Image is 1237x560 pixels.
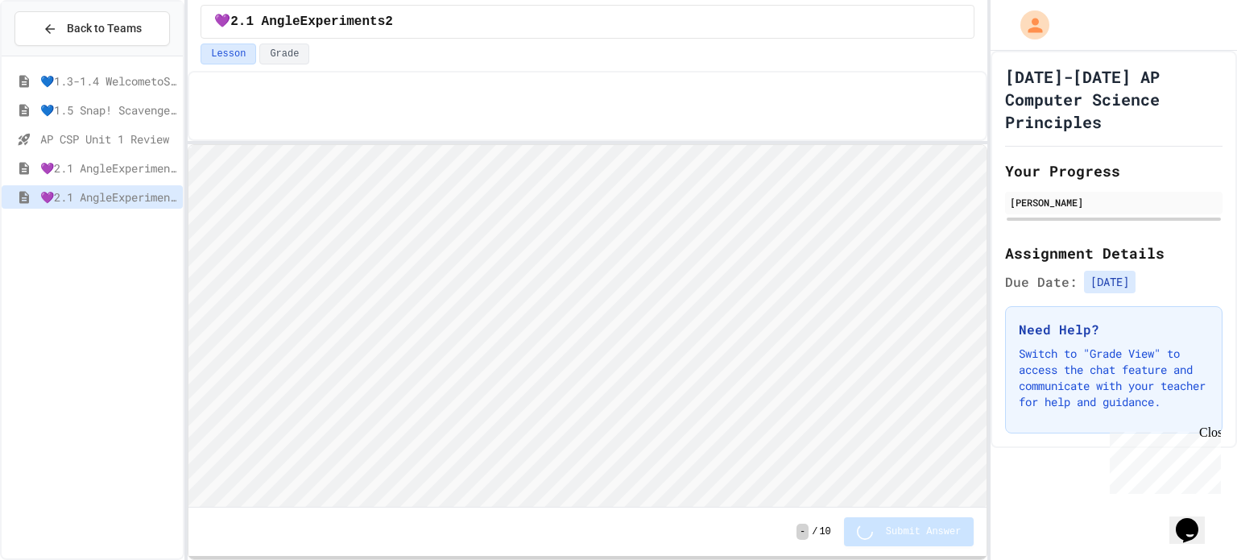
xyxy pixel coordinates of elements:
[40,102,176,118] span: 💙1.5 Snap! ScavengerHunt
[1103,425,1221,494] iframe: chat widget
[1010,195,1218,209] div: [PERSON_NAME]
[6,6,111,102] div: Chat with us now!Close
[1005,272,1078,292] span: Due Date:
[1019,320,1209,339] h3: Need Help?
[1169,496,1221,544] iframe: chat widget
[201,44,256,64] button: Lesson
[796,524,809,540] span: -
[1005,160,1223,182] h2: Your Progress
[188,145,987,507] iframe: Snap! Programming Environment
[1005,242,1223,264] h2: Assignment Details
[40,73,176,89] span: 💙1.3-1.4 WelcometoSnap!
[40,189,176,205] span: 💜2.1 AngleExperiments2
[259,44,309,64] button: Grade
[812,525,817,538] span: /
[1019,346,1209,410] p: Switch to "Grade View" to access the chat feature and communicate with your teacher for help and ...
[1084,271,1136,293] span: [DATE]
[819,525,830,538] span: 10
[40,131,176,147] span: AP CSP Unit 1 Review
[886,525,962,538] span: Submit Answer
[1005,65,1223,133] h1: [DATE]-[DATE] AP Computer Science Principles
[40,160,176,176] span: 💜2.1 AngleExperiments1
[67,20,142,37] span: Back to Teams
[1003,6,1053,44] div: My Account
[214,12,393,31] span: 💜2.1 AngleExperiments2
